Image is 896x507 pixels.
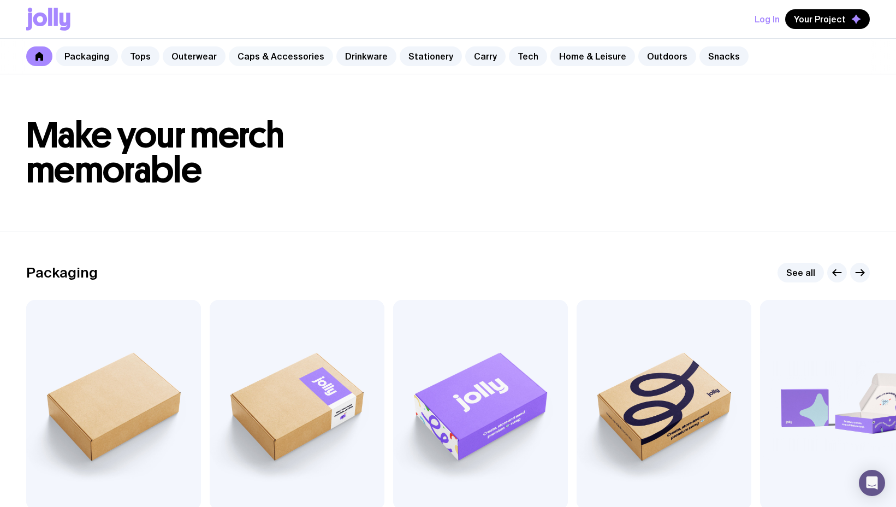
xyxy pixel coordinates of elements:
[163,46,226,66] a: Outerwear
[699,46,749,66] a: Snacks
[509,46,547,66] a: Tech
[229,46,333,66] a: Caps & Accessories
[26,114,284,192] span: Make your merch memorable
[121,46,159,66] a: Tops
[778,263,824,282] a: See all
[56,46,118,66] a: Packaging
[550,46,635,66] a: Home & Leisure
[755,9,780,29] button: Log In
[400,46,462,66] a: Stationery
[465,46,506,66] a: Carry
[794,14,846,25] span: Your Project
[336,46,396,66] a: Drinkware
[638,46,696,66] a: Outdoors
[859,470,885,496] div: Open Intercom Messenger
[785,9,870,29] button: Your Project
[26,264,98,281] h2: Packaging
